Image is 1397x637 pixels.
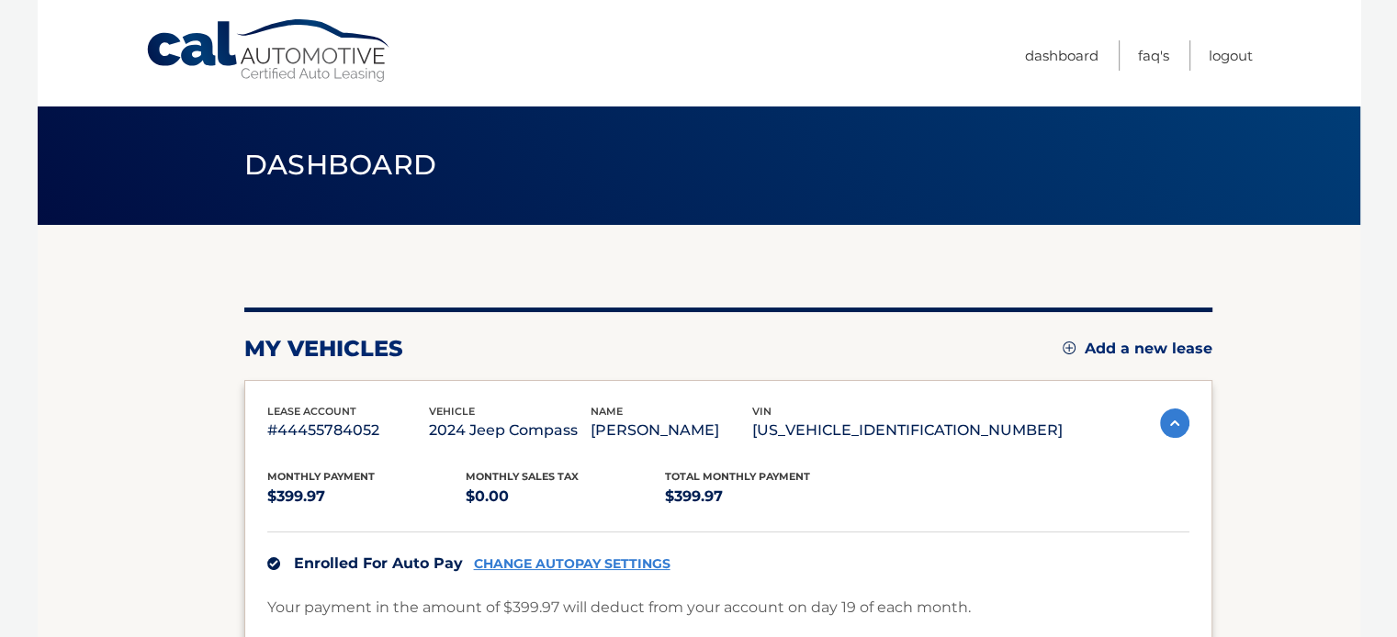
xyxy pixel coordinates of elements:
span: Monthly sales Tax [466,470,579,483]
a: Logout [1209,40,1253,71]
span: Total Monthly Payment [665,470,810,483]
p: $399.97 [665,484,864,509]
img: accordion-active.svg [1160,408,1189,438]
span: name [591,405,623,418]
a: Add a new lease [1063,340,1212,358]
span: vin [752,405,772,418]
span: Dashboard [244,148,437,182]
a: Dashboard [1025,40,1098,71]
img: add.svg [1063,341,1076,354]
span: Monthly Payment [267,470,375,483]
p: $399.97 [267,484,467,509]
span: vehicle [429,405,475,418]
span: Enrolled For Auto Pay [294,554,463,572]
p: Your payment in the amount of $399.97 will deduct from your account on day 19 of each month. [267,595,971,620]
a: CHANGE AUTOPAY SETTINGS [474,556,670,572]
img: check.svg [267,557,280,570]
p: [PERSON_NAME] [591,418,752,443]
h2: my vehicles [244,335,403,363]
a: FAQ's [1138,40,1169,71]
a: Cal Automotive [145,18,393,84]
p: $0.00 [466,484,665,509]
p: 2024 Jeep Compass [429,418,591,443]
p: [US_VEHICLE_IDENTIFICATION_NUMBER] [752,418,1063,443]
span: lease account [267,405,356,418]
p: #44455784052 [267,418,429,443]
